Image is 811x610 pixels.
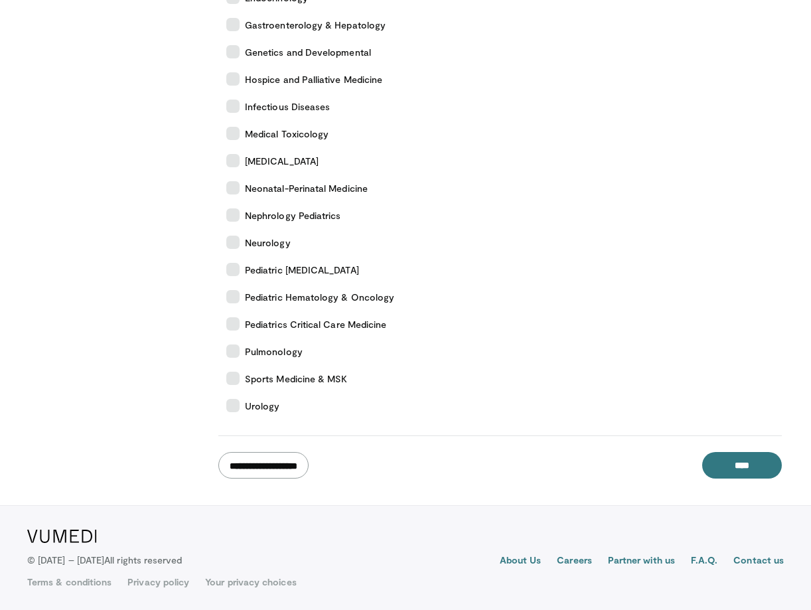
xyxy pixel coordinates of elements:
span: Pediatric Hematology & Oncology [245,290,394,304]
span: Pulmonology [245,344,303,358]
img: VuMedi Logo [27,530,97,543]
a: Careers [557,554,592,570]
span: Gastroenterology & Hepatology [245,18,386,32]
a: Privacy policy [127,575,189,589]
span: Pediatrics Critical Care Medicine [245,317,386,331]
a: Terms & conditions [27,575,111,589]
span: Neurology [245,236,291,250]
span: Urology [245,399,280,413]
span: Infectious Diseases [245,100,330,114]
a: Your privacy choices [205,575,296,589]
a: F.A.Q. [691,554,717,570]
p: © [DATE] – [DATE] [27,554,183,567]
span: Nephrology Pediatrics [245,208,340,222]
span: Medical Toxicology [245,127,329,141]
span: Hospice and Palliative Medicine [245,72,382,86]
span: All rights reserved [104,554,182,566]
a: About Us [500,554,542,570]
span: Neonatal-Perinatal Medicine [245,181,368,195]
span: Pediatric [MEDICAL_DATA] [245,263,359,277]
span: Genetics and Developmental [245,45,371,59]
a: Partner with us [608,554,675,570]
span: Sports Medicine & MSK [245,372,347,386]
a: Contact us [733,554,784,570]
span: [MEDICAL_DATA] [245,154,319,168]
